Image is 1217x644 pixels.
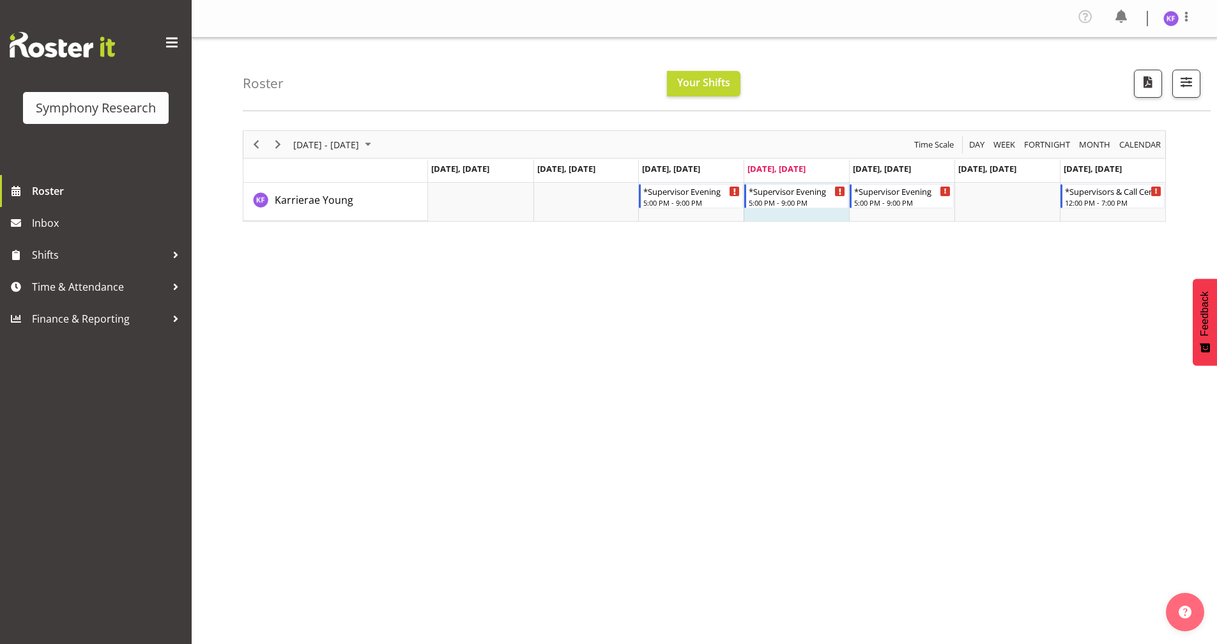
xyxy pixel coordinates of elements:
table: Timeline Week of September 4, 2025 [428,183,1165,221]
span: [DATE], [DATE] [747,163,806,174]
div: 5:00 PM - 9:00 PM [854,197,951,208]
button: Timeline Month [1077,137,1113,153]
button: Timeline Day [967,137,987,153]
span: Day [968,137,986,153]
div: 5:00 PM - 9:00 PM [643,197,740,208]
button: Month [1117,137,1163,153]
div: Karrierae Young"s event - *Supervisor Evening Begin From Thursday, September 4, 2025 at 5:00:00 P... [744,184,848,208]
span: [DATE], [DATE] [958,163,1016,174]
button: Filter Shifts [1172,70,1200,98]
span: [DATE], [DATE] [537,163,595,174]
div: Next [267,131,289,158]
span: [DATE], [DATE] [642,163,700,174]
div: *Supervisors & Call Centre Weekend [1065,185,1161,197]
div: 5:00 PM - 9:00 PM [749,197,845,208]
span: Week [992,137,1016,153]
span: Roster [32,181,185,201]
span: [DATE], [DATE] [853,163,911,174]
div: Timeline Week of September 4, 2025 [243,130,1166,222]
div: 12:00 PM - 7:00 PM [1065,197,1161,208]
span: calendar [1118,137,1162,153]
div: Karrierae Young"s event - *Supervisors & Call Centre Weekend Begin From Sunday, September 7, 2025... [1060,184,1165,208]
button: September 01 - 07, 2025 [291,137,377,153]
span: Your Shifts [677,75,730,89]
button: Previous [248,137,265,153]
span: Time Scale [913,137,955,153]
span: [DATE] - [DATE] [292,137,360,153]
span: Shifts [32,245,166,264]
button: Feedback - Show survey [1193,279,1217,365]
span: Inbox [32,213,185,233]
span: [DATE], [DATE] [1064,163,1122,174]
span: Fortnight [1023,137,1071,153]
div: Karrierae Young"s event - *Supervisor Evening Begin From Friday, September 5, 2025 at 5:00:00 PM ... [850,184,954,208]
div: *Supervisor Evening [749,185,845,197]
div: Previous [245,131,267,158]
div: *Supervisor Evening [643,185,740,197]
button: Time Scale [912,137,956,153]
span: Time & Attendance [32,277,166,296]
td: Karrierae Young resource [243,183,428,221]
img: Rosterit website logo [10,32,115,57]
img: help-xxl-2.png [1179,606,1191,618]
div: Symphony Research [36,98,156,118]
button: Fortnight [1022,137,1073,153]
div: Karrierae Young"s event - *Supervisor Evening Begin From Wednesday, September 3, 2025 at 5:00:00 ... [639,184,743,208]
span: [DATE], [DATE] [431,163,489,174]
span: Karrierae Young [275,193,353,207]
div: *Supervisor Evening [854,185,951,197]
a: Karrierae Young [275,192,353,208]
button: Your Shifts [667,71,740,96]
button: Download a PDF of the roster according to the set date range. [1134,70,1162,98]
h4: Roster [243,76,284,91]
img: karrierae-frydenlund1891.jpg [1163,11,1179,26]
span: Month [1078,137,1112,153]
span: Finance & Reporting [32,309,166,328]
span: Feedback [1199,291,1211,336]
button: Next [270,137,287,153]
button: Timeline Week [991,137,1018,153]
